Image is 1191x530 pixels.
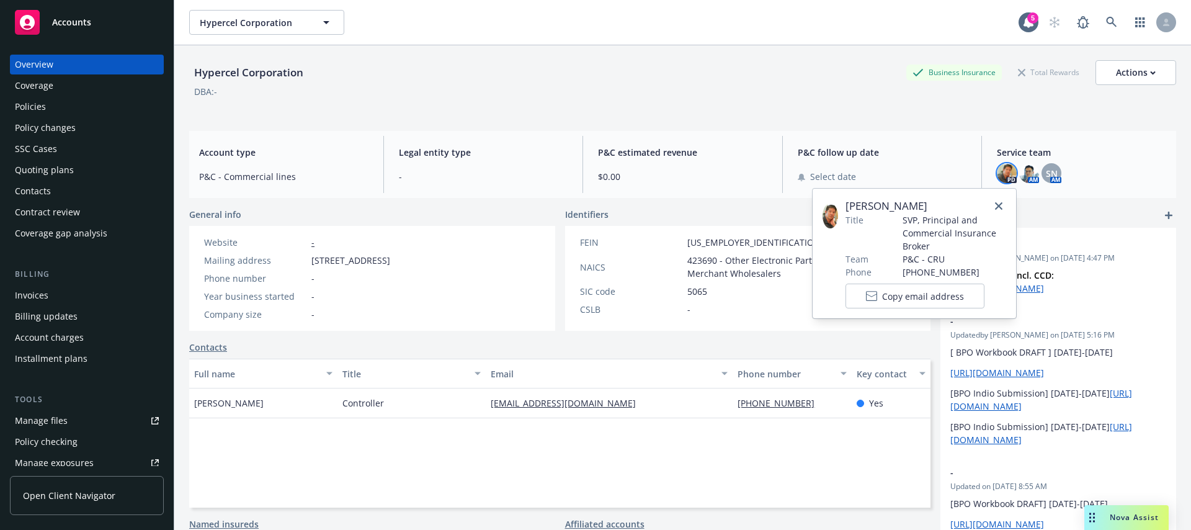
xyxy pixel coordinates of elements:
[580,236,682,249] div: FEIN
[204,290,306,303] div: Year business started
[200,16,307,29] span: Hypercel Corporation
[950,518,1044,530] a: [URL][DOMAIN_NAME]
[845,213,863,227] span: Title
[52,17,91,27] span: Accounts
[15,223,107,243] div: Coverage gap analysis
[903,213,1006,253] span: SVP, Principal and Commercial Insurance Broker
[10,97,164,117] a: Policies
[1084,505,1169,530] button: Nova Assist
[823,204,838,228] img: employee photo
[580,303,682,316] div: CSLB
[10,268,164,281] div: Billing
[10,223,164,243] a: Coverage gap analysis
[10,349,164,369] a: Installment plans
[903,266,1006,279] span: [PHONE_NUMBER]
[991,199,1006,213] a: close
[598,170,767,183] span: $0.00
[15,307,78,326] div: Billing updates
[15,411,68,431] div: Manage files
[311,290,314,303] span: -
[940,305,1176,456] div: -Updatedby [PERSON_NAME] on [DATE] 5:16 PM[ BPO Workbook DRAFT ] [DATE]-[DATE][URL][DOMAIN_NAME][...
[1095,60,1176,85] button: Actions
[733,359,851,389] button: Phone number
[399,170,568,183] span: -
[15,160,74,180] div: Quoting plans
[906,65,1002,80] div: Business Insurance
[1099,10,1124,35] a: Search
[194,85,217,98] div: DBA: -
[399,146,568,159] span: Legal entity type
[10,393,164,406] div: Tools
[950,420,1166,446] p: [BPO Indio Submission] [DATE]-[DATE]
[15,118,76,138] div: Policy changes
[15,285,48,305] div: Invoices
[337,359,486,389] button: Title
[1084,505,1100,530] div: Drag to move
[10,118,164,138] a: Policy changes
[845,253,868,266] span: Team
[940,228,1176,305] div: -Updatedby [PERSON_NAME] on [DATE] 4:47 PMMASTER DRIVE Incl. CCD: [URL][DOMAIN_NAME]
[1116,61,1156,84] div: Actions
[10,181,164,201] a: Contacts
[1027,12,1038,24] div: 5
[997,163,1017,183] img: photo
[10,328,164,348] a: Account charges
[950,346,1166,359] p: [ BPO Workbook DRAFT ] [DATE]-[DATE]
[798,146,967,159] span: P&C follow up date
[189,10,344,35] button: Hypercel Corporation
[15,139,57,159] div: SSC Cases
[204,236,306,249] div: Website
[598,146,767,159] span: P&C estimated revenue
[950,253,1166,264] span: Updated by [PERSON_NAME] on [DATE] 4:47 PM
[15,328,84,348] div: Account charges
[204,308,306,321] div: Company size
[857,367,912,380] div: Key contact
[199,170,368,183] span: P&C - Commercial lines
[1012,65,1086,80] div: Total Rewards
[687,236,865,249] span: [US_EMPLOYER_IDENTIFICATION_NUMBER]
[10,55,164,74] a: Overview
[869,397,883,410] span: Yes
[950,330,1166,341] span: Updated by [PERSON_NAME] on [DATE] 5:16 PM
[342,397,384,410] span: Controller
[10,307,164,326] a: Billing updates
[845,199,1006,213] span: [PERSON_NAME]
[189,65,308,81] div: Hypercel Corporation
[23,489,115,502] span: Open Client Navigator
[491,397,646,409] a: [EMAIL_ADDRESS][DOMAIN_NAME]
[1071,10,1095,35] a: Report a Bug
[15,349,87,369] div: Installment plans
[15,202,80,222] div: Contract review
[10,76,164,96] a: Coverage
[486,359,733,389] button: Email
[199,146,368,159] span: Account type
[15,55,53,74] div: Overview
[10,411,164,431] a: Manage files
[687,285,707,298] span: 5065
[810,170,856,183] span: Select date
[950,481,1166,492] span: Updated on [DATE] 8:55 AM
[852,359,930,389] button: Key contact
[194,397,264,410] span: [PERSON_NAME]
[311,272,314,285] span: -
[204,254,306,267] div: Mailing address
[1161,208,1176,223] a: add
[10,202,164,222] a: Contract review
[15,453,94,473] div: Manage exposures
[950,238,1134,251] span: -
[15,97,46,117] div: Policies
[10,432,164,452] a: Policy checking
[580,261,682,274] div: NAICS
[1042,10,1067,35] a: Start snowing
[687,254,916,280] span: 423690 - Other Electronic Parts and Equipment Merchant Wholesalers
[1110,512,1159,523] span: Nova Assist
[997,146,1166,159] span: Service team
[950,387,1166,413] p: [BPO Indio Submission] [DATE]-[DATE]
[342,367,467,380] div: Title
[845,266,872,279] span: Phone
[491,367,714,380] div: Email
[189,208,241,221] span: General info
[10,139,164,159] a: SSC Cases
[10,160,164,180] a: Quoting plans
[738,397,824,409] a: [PHONE_NUMBER]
